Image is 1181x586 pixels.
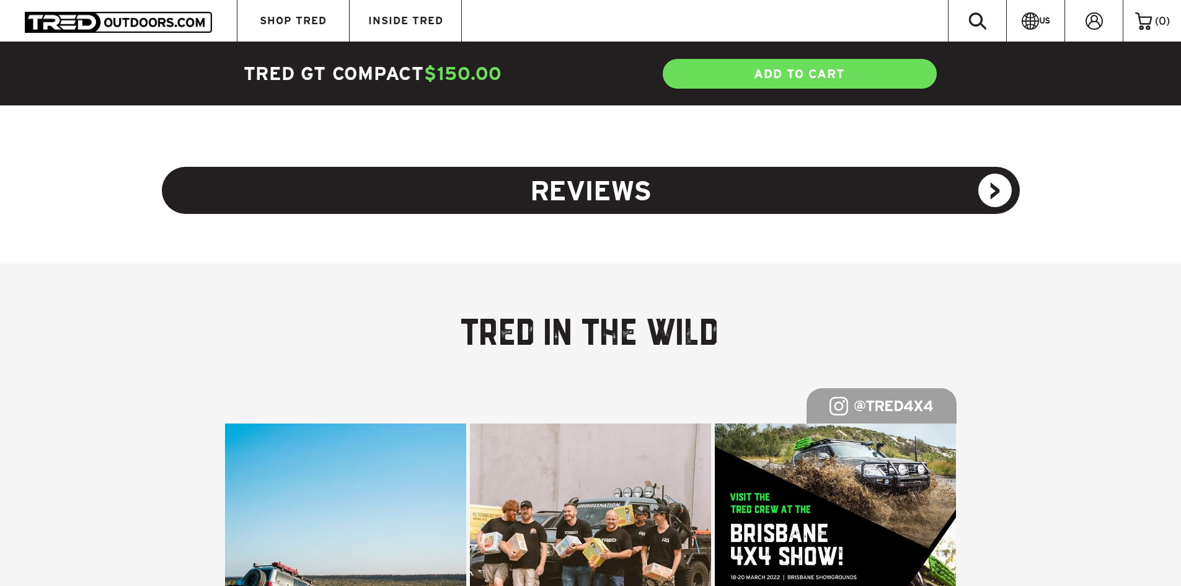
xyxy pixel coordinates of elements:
[865,396,933,416] a: TRED4X4
[244,61,591,86] h4: TRED GT Compact
[368,16,443,26] span: INSIDE TRED
[661,58,938,90] a: ADD TO CART
[1135,12,1152,30] img: cart-icon
[424,63,502,84] span: $150.00
[260,16,327,26] span: SHOP TRED
[807,388,957,424] div: @
[1155,16,1170,27] span: ( )
[25,12,212,32] img: TRED Outdoors America
[1159,15,1166,27] span: 0
[225,313,957,358] h2: TRED IN THE WILD
[162,167,1020,214] h5: REVIEWS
